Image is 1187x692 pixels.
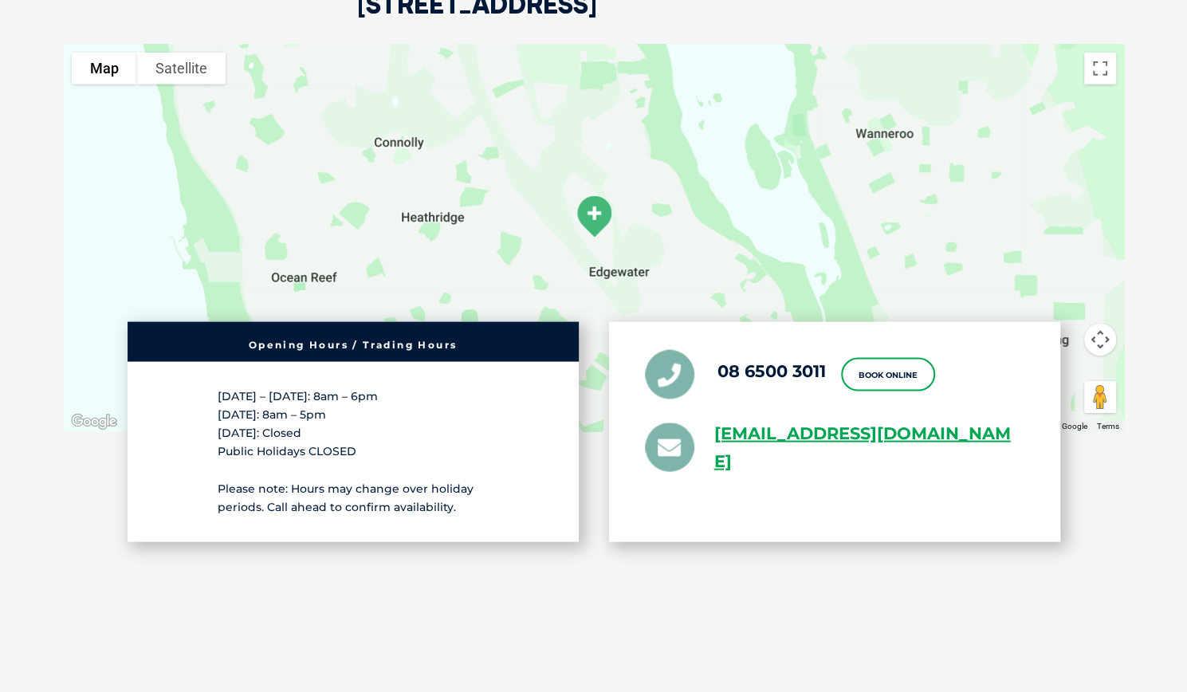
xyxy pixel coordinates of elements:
[841,357,935,391] a: Book Online
[72,53,137,85] button: Show street map
[717,361,826,381] a: 08 6500 3011
[136,340,571,349] h6: Opening Hours / Trading Hours
[1084,53,1116,85] button: Toggle fullscreen view
[218,480,489,517] p: Please note: Hours may change over holiday periods. Call ahead to confirm availability.
[714,419,1024,475] a: [EMAIL_ADDRESS][DOMAIN_NAME]
[137,53,226,85] button: Show satellite imagery
[218,387,489,461] p: [DATE] – [DATE]: 8am – 6pm [DATE]: 8am – 5pm [DATE]: Closed Public Holidays CLOSED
